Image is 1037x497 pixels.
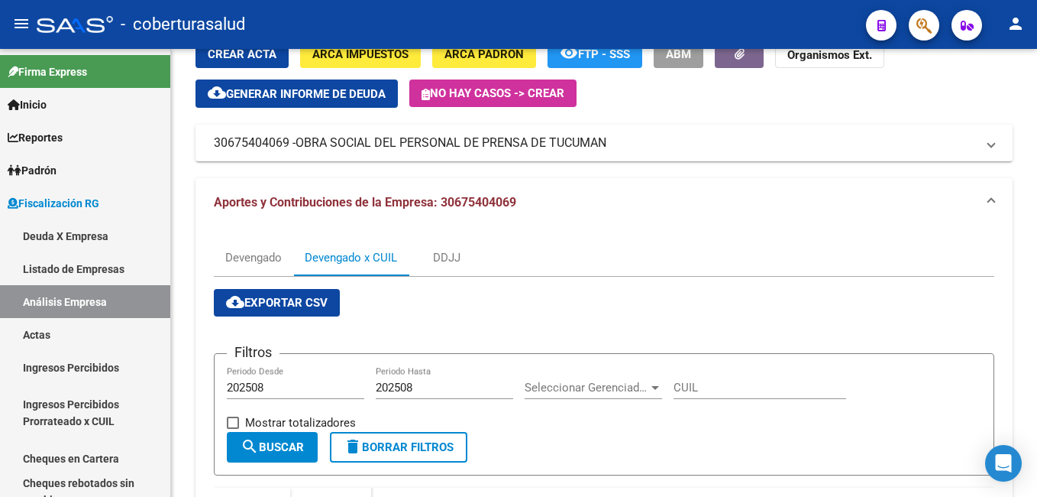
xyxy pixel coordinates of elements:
div: DDJJ [433,249,460,266]
div: Devengado [225,249,282,266]
span: Mostrar totalizadores [245,414,356,432]
mat-icon: person [1006,15,1025,33]
span: Crear Acta [208,47,276,61]
mat-expansion-panel-header: 30675404069 -OBRA SOCIAL DEL PERSONAL DE PRENSA DE TUCUMAN [195,125,1013,161]
span: Reportes [8,129,63,146]
div: Open Intercom Messenger [985,445,1022,482]
mat-icon: cloud_download [208,83,226,102]
span: OBRA SOCIAL DEL PERSONAL DE PRENSA DE TUCUMAN [296,135,606,151]
span: ABM [666,47,691,61]
span: Exportar CSV [226,296,328,310]
span: Seleccionar Gerenciador [525,381,648,395]
button: ABM [654,40,703,68]
button: Crear Acta [195,40,289,68]
strong: Organismos Ext. [787,48,872,62]
button: Generar informe de deuda [195,80,398,108]
button: ARCA Impuestos [300,40,421,68]
span: Borrar Filtros [344,440,454,454]
mat-icon: search [241,437,259,456]
span: FTP - SSS [578,47,630,61]
div: Devengado x CUIL [305,249,397,266]
span: Inicio [8,96,47,113]
span: Fiscalización RG [8,195,99,212]
span: ARCA Impuestos [312,47,409,61]
button: Buscar [227,432,318,463]
button: No hay casos -> Crear [409,80,577,107]
span: No hay casos -> Crear [422,86,564,100]
span: - coberturasalud [121,8,245,41]
mat-expansion-panel-header: Aportes y Contribuciones de la Empresa: 30675404069 [195,178,1013,227]
mat-panel-title: 30675404069 - [214,135,976,151]
h3: Filtros [227,342,279,363]
mat-icon: cloud_download [226,293,244,311]
span: Generar informe de deuda [226,87,386,101]
span: Buscar [241,440,304,454]
mat-icon: menu [12,15,31,33]
button: Organismos Ext. [775,40,884,68]
mat-icon: remove_red_eye [560,44,578,62]
span: Firma Express [8,63,87,80]
button: ARCA Padrón [432,40,536,68]
span: ARCA Padrón [444,47,524,61]
mat-icon: delete [344,437,362,456]
button: Exportar CSV [214,289,340,317]
span: Aportes y Contribuciones de la Empresa: 30675404069 [214,195,516,210]
button: FTP - SSS [548,40,642,68]
button: Borrar Filtros [330,432,467,463]
span: Padrón [8,162,57,179]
